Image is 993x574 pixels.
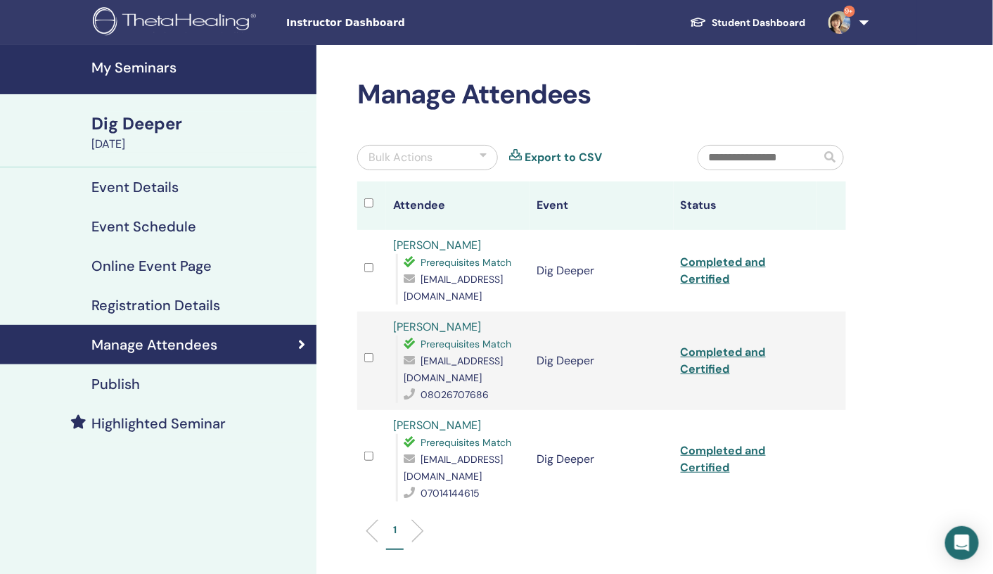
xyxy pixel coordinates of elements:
th: Event [530,181,674,230]
span: [EMAIL_ADDRESS][DOMAIN_NAME] [404,273,503,302]
img: graduation-cap-white.svg [690,16,707,28]
h4: Online Event Page [91,257,212,274]
th: Status [674,181,818,230]
a: [PERSON_NAME] [393,238,481,253]
td: Dig Deeper [530,230,674,312]
h4: Publish [91,376,140,393]
h4: Manage Attendees [91,336,217,353]
span: 9+ [844,6,855,17]
span: 08026707686 [421,388,489,401]
h4: Event Schedule [91,218,196,235]
td: Dig Deeper [530,312,674,410]
img: default.jpg [828,11,851,34]
span: [EMAIL_ADDRESS][DOMAIN_NAME] [404,355,503,384]
h4: My Seminars [91,59,308,76]
h4: Registration Details [91,297,220,314]
a: Completed and Certified [681,443,766,475]
td: Dig Deeper [530,410,674,509]
a: [PERSON_NAME] [393,319,481,334]
p: 1 [393,523,397,537]
img: logo.png [93,7,261,39]
div: Open Intercom Messenger [945,526,979,560]
div: Dig Deeper [91,112,308,136]
span: Prerequisites Match [421,338,511,350]
a: [PERSON_NAME] [393,418,481,433]
div: Bulk Actions [369,149,433,166]
span: Prerequisites Match [421,256,511,269]
h4: Event Details [91,179,179,196]
h4: Highlighted Seminar [91,415,226,432]
a: Export to CSV [525,149,602,166]
a: Completed and Certified [681,345,766,376]
a: Student Dashboard [679,10,817,36]
span: Prerequisites Match [421,436,511,449]
span: [EMAIL_ADDRESS][DOMAIN_NAME] [404,453,503,483]
th: Attendee [386,181,530,230]
span: 07014144615 [421,487,480,499]
h2: Manage Attendees [357,79,846,111]
span: Instructor Dashboard [286,15,497,30]
a: Completed and Certified [681,255,766,286]
a: Dig Deeper[DATE] [83,112,316,153]
div: [DATE] [91,136,308,153]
